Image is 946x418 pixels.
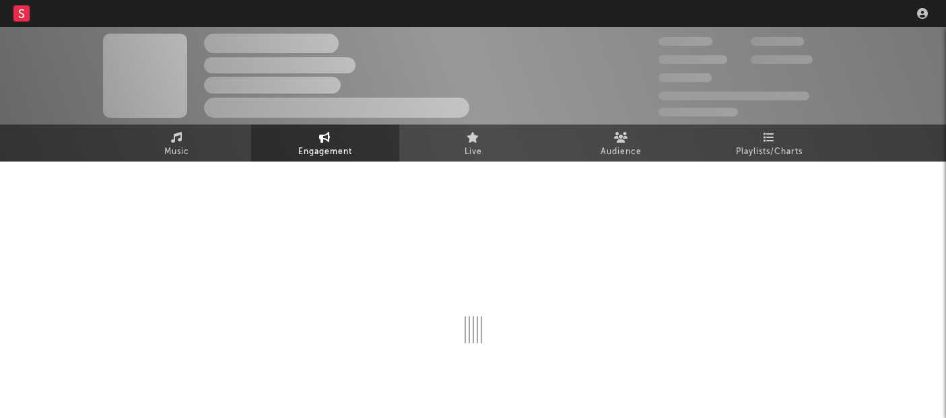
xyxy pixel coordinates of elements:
a: Live [399,125,547,162]
a: Audience [547,125,696,162]
span: 300,000 [658,37,712,46]
span: Jump Score: 85.0 [658,108,738,116]
span: 50,000,000 Monthly Listeners [658,92,809,100]
span: 1,000,000 [751,55,813,64]
span: 50,000,000 [658,55,727,64]
span: Playlists/Charts [736,144,803,160]
span: Music [164,144,189,160]
span: 100,000 [751,37,804,46]
a: Playlists/Charts [696,125,844,162]
a: Engagement [251,125,399,162]
span: 100,000 [658,73,712,82]
span: Live [465,144,482,160]
span: Audience [601,144,642,160]
a: Music [103,125,251,162]
span: Engagement [298,144,352,160]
